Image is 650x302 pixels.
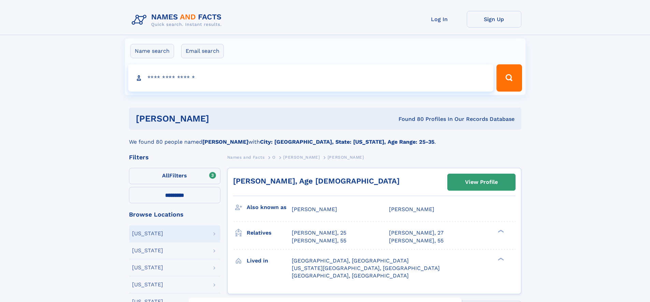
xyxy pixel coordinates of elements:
div: View Profile [465,174,498,190]
a: O [272,153,276,161]
label: Email search [181,44,224,58]
a: [PERSON_NAME], 25 [292,229,346,237]
b: [PERSON_NAME] [202,139,248,145]
a: Sign Up [467,11,521,28]
a: [PERSON_NAME], Age [DEMOGRAPHIC_DATA] [233,177,400,185]
span: O [272,155,276,160]
h3: Also known as [247,202,292,213]
b: City: [GEOGRAPHIC_DATA], State: [US_STATE], Age Range: 25-35 [260,139,434,145]
span: [PERSON_NAME] [389,206,434,212]
button: Search Button [496,64,522,92]
a: Names and Facts [227,153,265,161]
div: [US_STATE] [132,282,163,287]
div: [US_STATE] [132,248,163,253]
span: [GEOGRAPHIC_DATA], [GEOGRAPHIC_DATA] [292,272,409,279]
a: Log In [412,11,467,28]
div: ❯ [496,257,504,261]
label: Filters [129,168,220,184]
input: search input [128,64,494,92]
div: Found 80 Profiles In Our Records Database [304,115,515,123]
span: [US_STATE][GEOGRAPHIC_DATA], [GEOGRAPHIC_DATA] [292,265,440,271]
div: Filters [129,154,220,160]
a: [PERSON_NAME], 55 [292,237,346,244]
h1: [PERSON_NAME] [136,114,304,123]
a: View Profile [448,174,515,190]
div: [US_STATE] [132,265,163,270]
a: [PERSON_NAME], 55 [389,237,444,244]
span: [PERSON_NAME] [328,155,364,160]
img: Logo Names and Facts [129,11,227,29]
span: [PERSON_NAME] [292,206,337,212]
a: [PERSON_NAME], 27 [389,229,444,237]
div: We found 80 people named with . [129,130,521,146]
label: Name search [130,44,174,58]
div: Browse Locations [129,211,220,218]
div: [US_STATE] [132,231,163,236]
h3: Relatives [247,227,292,239]
a: [PERSON_NAME] [283,153,320,161]
span: All [162,172,169,179]
div: ❯ [496,229,504,234]
h3: Lived in [247,255,292,267]
span: [PERSON_NAME] [283,155,320,160]
span: [GEOGRAPHIC_DATA], [GEOGRAPHIC_DATA] [292,257,409,264]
